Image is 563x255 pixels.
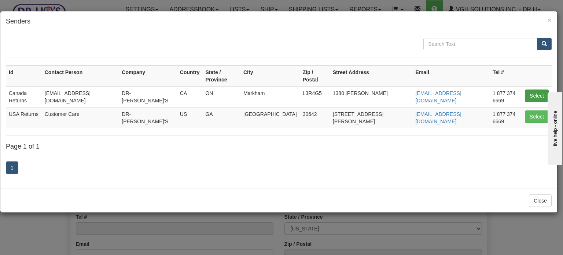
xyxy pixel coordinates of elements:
td: 30642 [300,107,330,128]
th: Contact Person [42,65,119,86]
td: [GEOGRAPHIC_DATA] [240,107,300,128]
td: DR-[PERSON_NAME]'S [119,107,177,128]
h4: Senders [6,17,552,26]
th: Zip / Postal [300,65,330,86]
td: 1 877 374 6669 [490,107,522,128]
th: City [240,65,300,86]
button: Select [525,90,549,102]
td: [STREET_ADDRESS][PERSON_NAME] [330,107,413,128]
th: Street Address [330,65,413,86]
th: Company [119,65,177,86]
th: State / Province [202,65,240,86]
div: live help - online [5,6,68,12]
td: Markham [240,86,300,107]
td: 1380 [PERSON_NAME] [330,86,413,107]
td: DR-[PERSON_NAME]'S [119,86,177,107]
button: Close [529,194,552,207]
span: × [547,16,552,24]
td: L3R4G5 [300,86,330,107]
td: [EMAIL_ADDRESS][DOMAIN_NAME] [42,86,119,107]
button: Select [525,110,549,123]
a: [EMAIL_ADDRESS][DOMAIN_NAME] [415,90,461,103]
td: Canada Returns [6,86,42,107]
button: Close [547,16,552,24]
a: 1 [6,161,18,174]
td: US [177,107,203,128]
iframe: chat widget [546,90,562,165]
th: Country [177,65,203,86]
td: USA Returns [6,107,42,128]
td: 1 877 374 6669 [490,86,522,107]
th: Tel # [490,65,522,86]
input: Search Text [423,38,537,50]
td: ON [202,86,240,107]
h4: Page 1 of 1 [6,143,552,150]
th: Id [6,65,42,86]
a: [EMAIL_ADDRESS][DOMAIN_NAME] [415,111,461,124]
td: CA [177,86,203,107]
td: Customer Care [42,107,119,128]
th: Email [412,65,490,86]
td: GA [202,107,240,128]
